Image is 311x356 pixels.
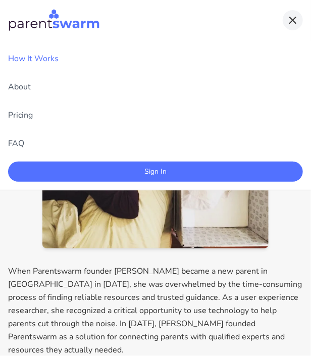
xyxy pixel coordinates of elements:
[8,162,303,182] button: Sign In
[8,105,303,125] a: Pricing
[8,166,303,177] a: Sign In
[8,77,303,97] a: About
[8,8,100,32] img: Parentswarm Logo
[8,133,303,154] a: FAQ
[8,48,303,69] a: How It Works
